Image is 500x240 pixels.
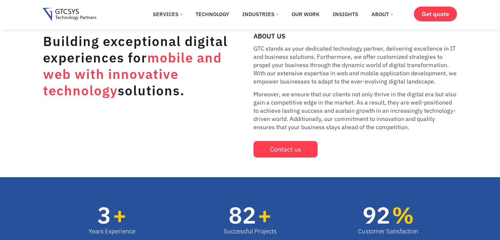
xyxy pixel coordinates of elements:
span: 82 [228,204,256,227]
a: About [367,7,398,21]
span: mobile and web with innovative technology [43,49,222,99]
span: % [392,204,418,227]
div: Years Experience [88,227,135,236]
span: + [113,204,135,227]
span: Contact us [270,146,301,153]
p: Moreover, we ensure that our clients not only thrive in the digital era but also gain a competiti... [253,90,457,131]
a: Get quote [414,7,457,21]
div: Customer Satisfaction [358,227,418,236]
a: Insights [328,7,363,21]
a: Our Work [287,7,324,21]
h1: Building exceptional digital experiences for solutions. [43,33,230,99]
a: Technology [191,7,234,21]
a: Services [148,7,187,21]
p: GTC stands as your dedicated technology partner, delivering excellence in IT and business solutio... [253,44,457,85]
h2: ABOUT US [253,33,457,39]
a: Contact us [253,141,318,157]
img: Gtcsys logo [43,8,96,21]
span: + [258,204,276,227]
div: Successful Projects [224,227,276,236]
span: 3 [97,204,111,227]
span: Get quote [422,11,449,17]
a: Industries [237,7,283,21]
span: 92 [363,204,390,227]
